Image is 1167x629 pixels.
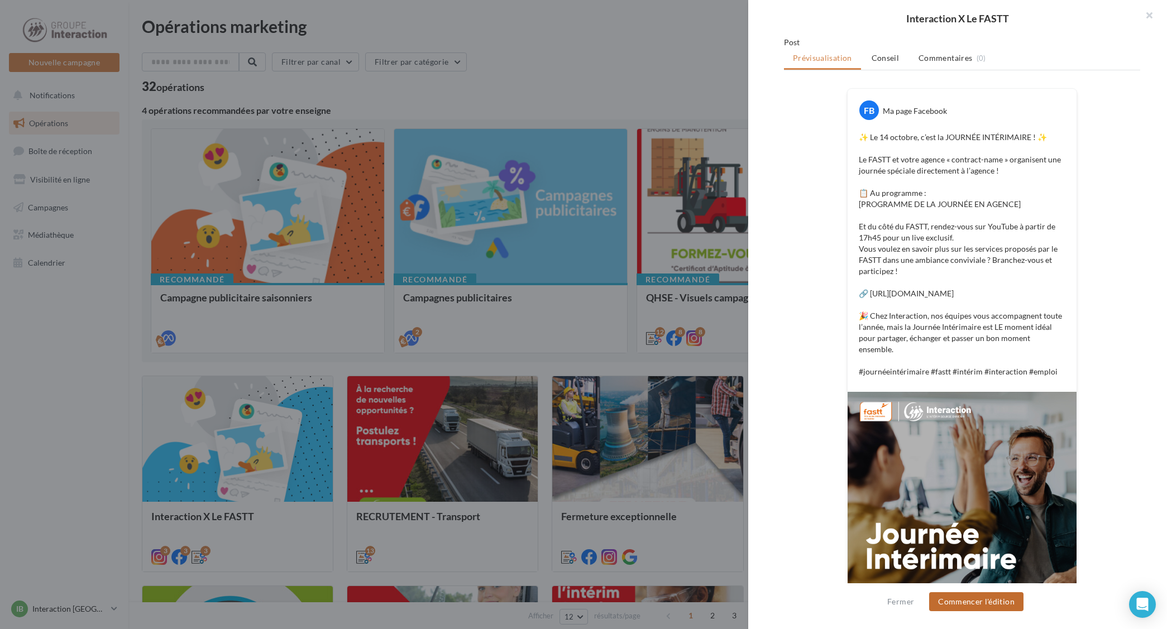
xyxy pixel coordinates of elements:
[1129,591,1156,618] div: Open Intercom Messenger
[929,592,1023,611] button: Commencer l'édition
[784,37,1140,48] div: Post
[883,105,947,117] div: Ma page Facebook
[919,52,972,64] span: Commentaires
[883,595,919,608] button: Fermer
[859,132,1065,377] p: ✨ Le 14 octobre, c’est la JOURNÉE INTÉRIMAIRE ! ✨ Le FASTT et votre agence « contract-name » orga...
[872,53,899,63] span: Conseil
[766,13,1149,23] div: Interaction X Le FASTT
[977,54,986,63] span: (0)
[859,100,879,120] div: FB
